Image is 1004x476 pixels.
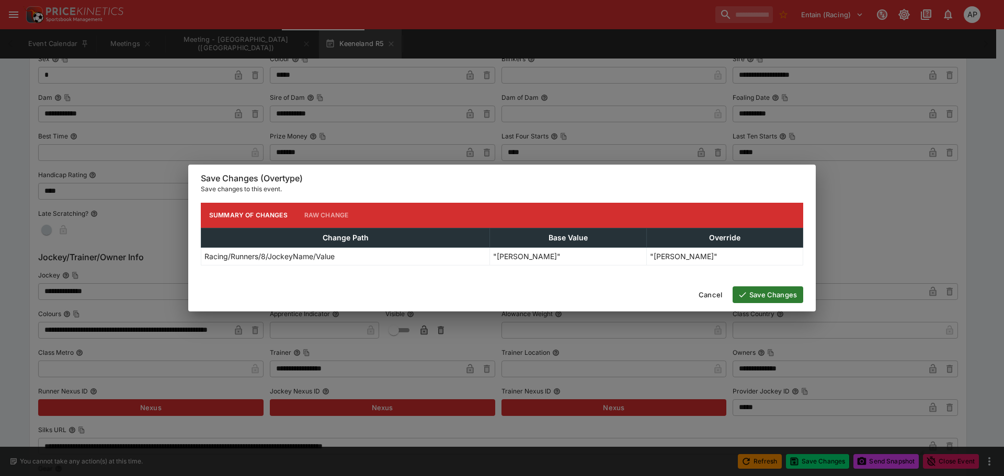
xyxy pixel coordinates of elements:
[733,286,803,303] button: Save Changes
[201,203,296,228] button: Summary of Changes
[692,286,728,303] button: Cancel
[296,203,357,228] button: Raw Change
[490,247,646,265] td: "[PERSON_NAME]"
[201,184,803,194] p: Save changes to this event.
[201,228,490,247] th: Change Path
[646,247,803,265] td: "[PERSON_NAME]"
[646,228,803,247] th: Override
[201,173,803,184] h6: Save Changes (Overtype)
[490,228,646,247] th: Base Value
[204,251,335,262] p: Racing/Runners/8/JockeyName/Value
